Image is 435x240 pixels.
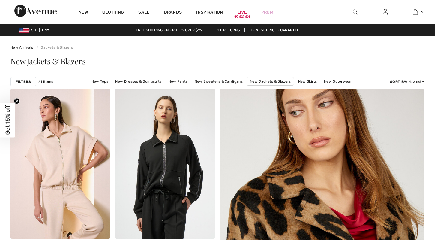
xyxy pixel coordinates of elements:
[42,28,49,32] span: EN
[208,28,245,32] a: Free Returns
[34,45,73,50] a: Jackets & Blazers
[234,14,250,20] div: 19:52:51
[79,10,88,16] a: New
[353,8,358,16] img: search the website
[400,8,430,16] a: 6
[19,28,38,32] span: USD
[421,9,423,15] span: 6
[246,28,304,32] a: Lowest Price Guarantee
[321,77,355,85] a: New Outerwear
[390,79,424,84] div: : Newest
[10,56,85,66] span: New Jackets & Blazers
[247,77,294,86] a: New Jackets & Blazers
[4,105,11,135] span: Get 15% off
[413,8,418,16] img: My Bag
[10,45,33,50] a: New Arrivals
[138,10,149,16] a: Sale
[38,79,53,84] span: 61 items
[196,10,223,16] span: Inspiration
[14,98,20,104] button: Close teaser
[14,5,57,17] img: 1ère Avenue
[166,77,191,85] a: New Pants
[88,77,111,85] a: New Tops
[115,89,215,239] img: Casual Zipper Collared Top Style 254959. Black
[238,9,247,15] a: Live19:52:51
[192,77,246,85] a: New Sweaters & Cardigans
[295,77,320,85] a: New Skirts
[16,79,31,84] strong: Filters
[378,8,393,16] a: Sign In
[131,28,207,32] a: Free shipping on orders over $99
[164,10,182,16] a: Brands
[102,10,124,16] a: Clothing
[261,9,273,15] a: Prom
[19,28,29,33] img: US Dollar
[383,8,388,16] img: My Info
[112,77,164,85] a: New Dresses & Jumpsuits
[390,80,406,84] strong: Sort By
[10,89,110,239] img: Casual Zip-Up Jacket Style 254145. Black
